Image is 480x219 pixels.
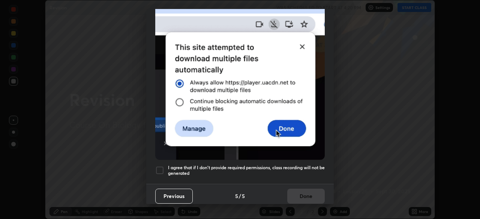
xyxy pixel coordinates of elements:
[235,192,238,200] h4: 5
[155,189,193,204] button: Previous
[239,192,241,200] h4: /
[242,192,245,200] h4: 5
[168,165,325,176] h5: I agree that if I don't provide required permissions, class recording will not be generated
